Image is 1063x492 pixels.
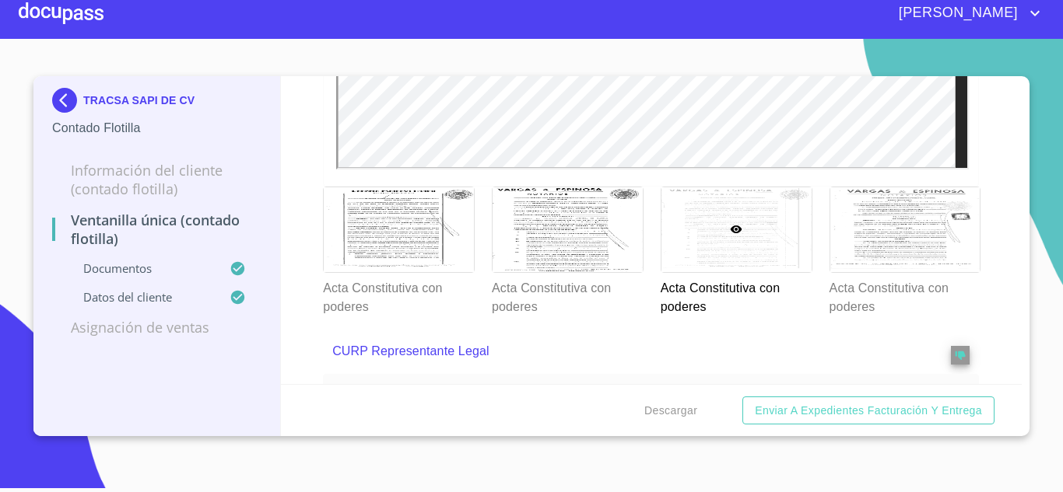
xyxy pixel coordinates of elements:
button: Enviar a Expedientes Facturación y Entrega [742,396,995,425]
span: Descargar [644,401,697,420]
img: Acta Constitutiva con poderes [493,187,643,272]
p: Acta Constitutiva con poderes [830,273,980,316]
img: Acta Constitutiva con poderes [830,187,981,272]
p: Ventanilla Única (Contado Flotilla) [52,211,261,248]
p: TRACSA SAPI DE CV [83,94,195,106]
p: Documentos [52,260,230,276]
button: reject [951,346,970,365]
img: Acta Constitutiva con poderes [324,187,474,272]
p: CURP Representante Legal [332,342,906,361]
p: Acta Constitutiva con poderes [492,273,642,316]
img: Docupass spot blue [52,88,83,113]
p: Datos del cliente [52,289,230,305]
div: TRACSA SAPI DE CV [52,88,261,119]
p: Asignación de Ventas [52,318,261,337]
p: Acta Constitutiva con poderes [323,273,473,316]
p: Acta Constitutiva con poderes [661,273,811,316]
button: account of current user [887,1,1044,26]
span: [PERSON_NAME] [887,1,1026,26]
p: Información del Cliente (Contado Flotilla) [52,161,261,198]
span: Enviar a Expedientes Facturación y Entrega [755,401,982,420]
p: Contado Flotilla [52,119,261,138]
button: Descargar [638,396,703,425]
